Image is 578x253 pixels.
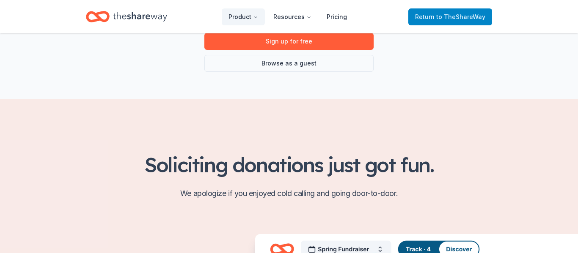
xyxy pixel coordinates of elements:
[86,153,492,177] h2: Soliciting donations just got fun.
[415,12,485,22] span: Return
[222,8,265,25] button: Product
[204,33,374,50] a: Sign up for free
[86,187,492,200] p: We apologize if you enjoyed cold calling and going door-to-door.
[222,7,354,27] nav: Main
[436,13,485,20] span: to TheShareWay
[204,55,374,72] a: Browse as a guest
[86,7,167,27] a: Home
[267,8,318,25] button: Resources
[320,8,354,25] a: Pricing
[408,8,492,25] a: Returnto TheShareWay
